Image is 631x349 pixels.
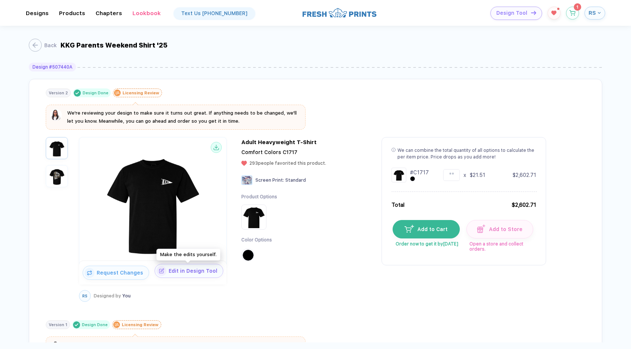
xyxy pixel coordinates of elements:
[249,161,326,166] span: 293 people favorited this product.
[392,201,404,209] div: Total
[44,42,57,48] div: Back
[466,220,534,238] button: iconAdd to Store
[26,10,49,17] div: DesignsToggle dropdown menu
[477,224,486,233] img: icon
[155,264,223,278] button: iconEdit in Design Tool
[576,5,578,9] span: 1
[49,91,68,95] div: Version 2
[589,10,596,16] span: RS
[94,293,121,299] span: Designed by
[485,226,523,232] span: Add to Store
[285,178,306,183] span: Standard
[82,322,108,327] div: Design Done
[83,266,149,280] button: iconRequest Changes
[241,237,277,243] div: Color Options
[94,293,131,299] div: You
[181,10,248,16] div: Text Us [PHONE_NUMBER]
[166,268,223,274] span: Edit in Design Tool
[404,225,414,232] img: icon
[61,41,168,49] div: KKG Parents Weekend Shirt '25
[122,322,158,327] div: Licensing Review
[174,7,255,19] a: Text Us [PHONE_NUMBER]
[241,139,317,146] div: Adult Heavyweight T-Shirt
[513,171,536,179] div: $2,602.71
[531,11,536,15] img: icon
[466,238,533,252] span: Open a store and collect orders.
[557,8,559,10] sup: 1
[392,168,406,182] img: Design Group Summary Cell
[585,7,605,20] button: RS
[241,175,252,185] img: Screen Print
[463,171,466,179] div: x
[59,10,85,17] div: ProductsToggle dropdown menu
[48,167,66,185] img: 6b08b8ab-ae8c-4716-9ff1-a6ee96a5780b_nt_back_1755866246777.jpg
[81,144,224,259] img: 6b08b8ab-ae8c-4716-9ff1-a6ee96a5780b_nt_front_1755866246775.jpg
[49,322,67,327] div: Version 1
[393,220,460,238] button: iconAdd to Cart
[410,169,429,176] div: # C1717
[470,171,485,179] div: $21.51
[94,270,149,276] span: Request Changes
[241,194,277,200] div: Product Options
[83,91,108,95] div: Design Done
[156,266,166,276] img: icon
[393,238,459,247] span: Order now to get it by [DATE]
[303,7,376,18] img: logo
[574,3,581,11] sup: 1
[29,39,57,52] button: Back
[496,10,527,16] span: Design Tool
[48,139,66,157] img: 6b08b8ab-ae8c-4716-9ff1-a6ee96a5780b_nt_front_1755866246775.jpg
[414,226,448,232] span: Add to Cart
[123,91,159,95] div: Licensing Review
[255,178,284,183] span: Screen Print :
[96,10,122,17] div: ChaptersToggle dropdown menu chapters
[50,109,62,121] img: sophie
[85,268,94,278] img: icon
[82,294,87,299] span: RS
[511,201,536,209] div: $2,602.71
[50,109,301,125] button: We're reviewing your design to make sure it turns out great. If anything needs to be changed, we'...
[132,10,161,17] div: LookbookToggle dropdown menu chapters
[241,149,297,155] span: Comfort Colors C1717
[156,249,220,261] div: Make the edits yourself.
[67,110,297,124] span: We're reviewing your design to make sure it turns out great. If anything needs to be changed, we'...
[132,10,161,17] div: Lookbook
[397,147,536,160] div: We can combine the total quantity of all options to calculate the per item price. Price drops as ...
[32,64,72,70] div: Design # 507440A
[243,206,265,228] img: Product Option
[490,7,542,20] button: Design Toolicon
[79,290,91,302] button: RS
